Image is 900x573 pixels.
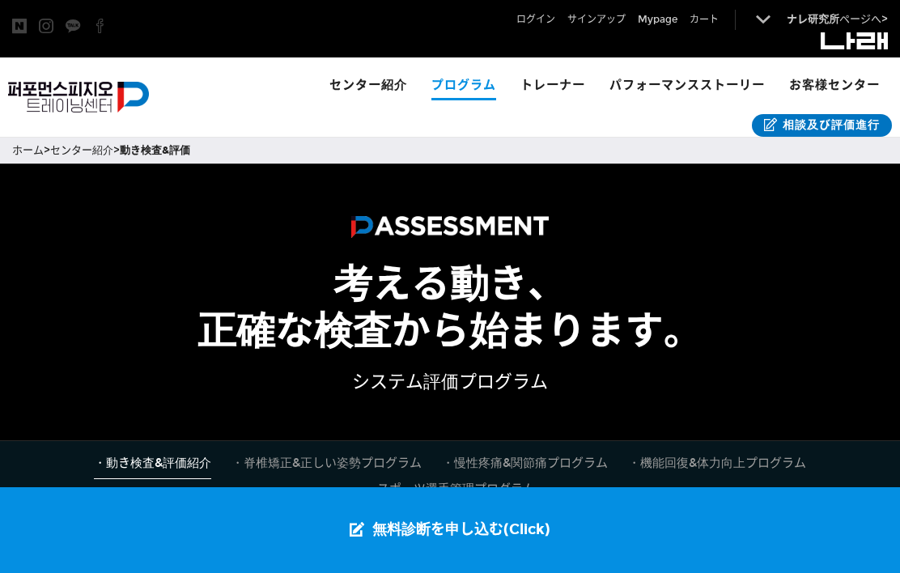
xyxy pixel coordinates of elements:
[778,117,880,134] span: 相談及び評価進行
[442,453,608,478] a: ・慢性疼痛&関節痛プログラム
[442,456,608,470] span: ・慢性疼痛&関節痛プログラム
[516,11,555,28] a: ログイン
[351,216,549,244] img: 評価
[787,13,888,26] a: ナレ研究所ページへ>
[120,144,190,157] a: 動き検査&評価
[94,453,211,479] a: ・動き検査&評価紹介
[597,57,777,114] a: パフォーマンスストーリー
[365,479,535,504] a: ・スポーツ選手管理プログラム
[628,453,806,478] a: ・機能回復&体力向上プログラム
[94,456,211,470] span: ・動き検査&評価紹介
[787,13,839,26] strong: ナレ研究所
[333,260,567,308] strong: 考える動き、
[789,78,880,92] span: お客様センター
[431,70,496,100] span: プログラム
[12,144,44,157] a: ホーム
[609,78,765,92] span: パフォーマンスストーリー
[638,11,677,28] a: Mypage
[508,57,597,114] a: トレーナー
[352,371,548,393] span: システム評価プログラム
[317,57,419,114] a: センター紹介
[231,453,422,478] a: ・脊椎矯正&正しい姿勢プログラム
[520,78,585,92] span: トレーナー
[365,482,535,496] span: ・スポーツ選手管理プログラム
[752,114,892,137] a: 相談及び評価進行
[690,11,719,28] a: カート
[333,487,567,573] a: 無料診断を申し込む(Click)
[50,144,113,157] a: センター紹介
[329,78,407,92] span: センター紹介
[567,11,626,28] a: サインアップ
[231,456,422,470] span: ・脊椎矯正&正しい姿勢プログラム
[12,142,888,159] p: > >
[197,307,703,354] strong: 正確な検査から始まります。
[628,456,806,470] span: ・機能回復&体力向上プログラム
[777,57,892,114] a: お客様センター
[419,57,508,114] a: プログラム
